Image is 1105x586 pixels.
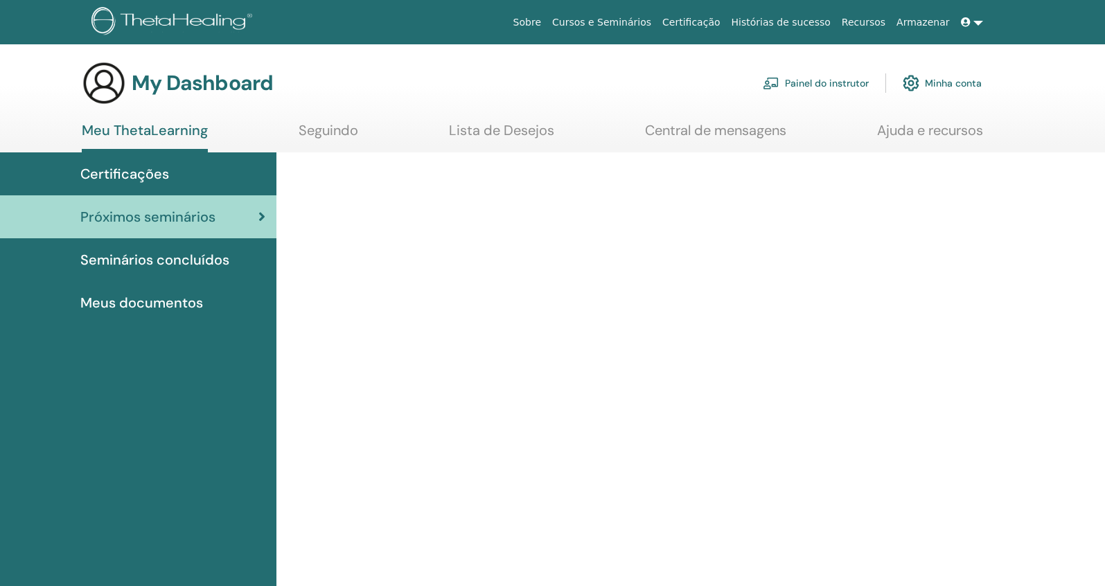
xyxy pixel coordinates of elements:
a: Recursos [836,10,891,35]
a: Minha conta [903,68,982,98]
a: Central de mensagens [645,122,786,149]
span: Seminários concluídos [80,249,229,270]
img: logo.png [91,7,257,38]
a: Cursos e Seminários [547,10,657,35]
span: Próximos seminários [80,206,215,227]
img: chalkboard-teacher.svg [763,77,779,89]
a: Painel do instrutor [763,68,869,98]
a: Certificação [657,10,725,35]
a: Armazenar [891,10,955,35]
img: cog.svg [903,71,919,95]
a: Seguindo [299,122,358,149]
span: Meus documentos [80,292,203,313]
a: Histórias de sucesso [726,10,836,35]
a: Sobre [508,10,547,35]
a: Ajuda e recursos [877,122,983,149]
span: Certificações [80,163,169,184]
a: Meu ThetaLearning [82,122,208,152]
h3: My Dashboard [132,71,273,96]
img: generic-user-icon.jpg [82,61,126,105]
a: Lista de Desejos [449,122,554,149]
